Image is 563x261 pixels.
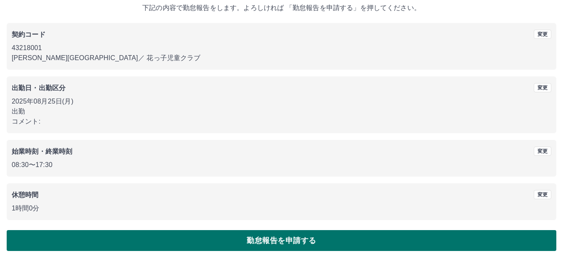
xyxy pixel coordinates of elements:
[534,190,551,199] button: 変更
[12,203,551,213] p: 1時間0分
[534,30,551,39] button: 変更
[7,230,556,251] button: 勤怠報告を申請する
[12,43,551,53] p: 43218001
[534,147,551,156] button: 変更
[534,83,551,92] button: 変更
[12,96,551,106] p: 2025年08月25日(月)
[7,3,556,13] p: 下記の内容で勤怠報告をします。よろしければ 「勤怠報告を申請する」を押してください。
[12,117,551,127] p: コメント:
[12,191,39,198] b: 休憩時間
[12,106,551,117] p: 出勤
[12,148,72,155] b: 始業時刻・終業時刻
[12,53,551,63] p: [PERSON_NAME][GEOGRAPHIC_DATA] ／ 花っ子児童クラブ
[12,84,66,91] b: 出勤日・出勤区分
[12,31,45,38] b: 契約コード
[12,160,551,170] p: 08:30 〜 17:30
